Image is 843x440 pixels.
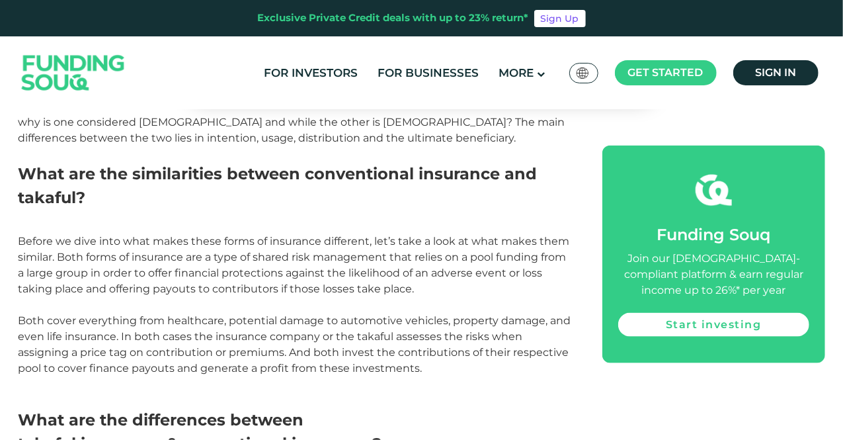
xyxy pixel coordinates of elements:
[618,313,809,337] a: Start investing
[9,40,138,107] img: Logo
[19,164,538,207] span: What are the similarities between conventional insurance and takaful?
[499,66,534,79] span: More
[755,66,796,79] span: Sign in
[577,67,588,79] img: SA Flag
[534,10,586,27] a: Sign Up
[657,225,770,244] span: Funding Souq
[19,36,565,144] span: When it comes to insurance, the differences between conventional insurance and takaful ([DEMOGRAP...
[733,60,819,85] a: Sign in
[19,410,304,429] span: What are the differences between
[374,62,482,84] a: For Businesses
[258,11,529,26] div: Exclusive Private Credit deals with up to 23% return*
[261,62,361,84] a: For Investors
[696,172,732,208] img: fsicon
[628,66,703,79] span: Get started
[618,251,809,298] div: Join our [DEMOGRAPHIC_DATA]-compliant platform & earn regular income up to 26%* per year
[19,235,571,374] span: Before we dive into what makes these forms of insurance different, let’s take a look at what make...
